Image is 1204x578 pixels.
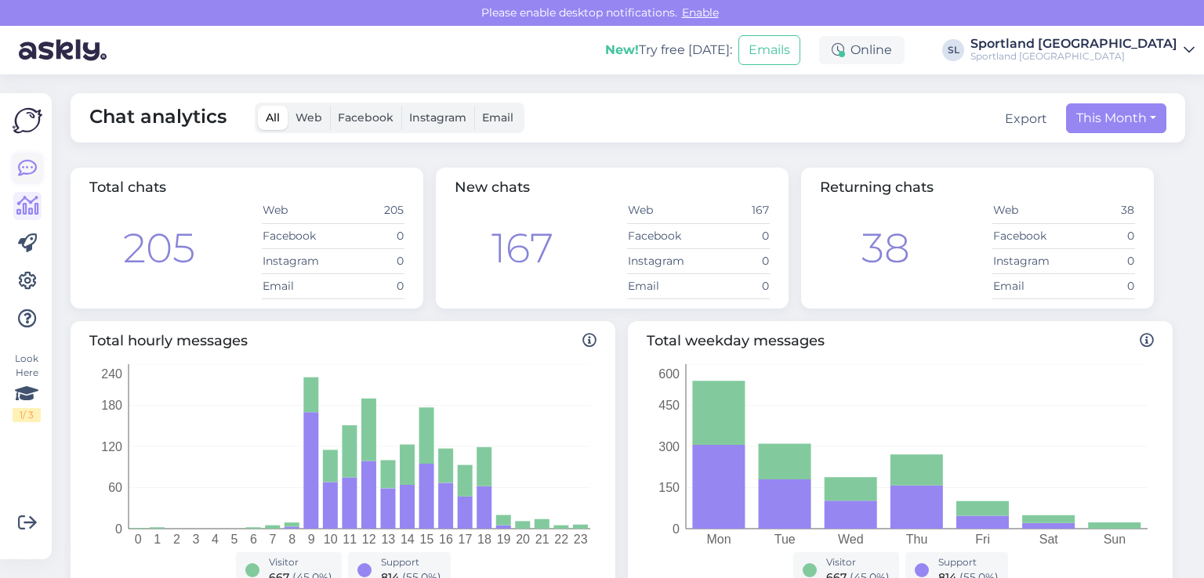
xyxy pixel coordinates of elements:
[13,352,41,422] div: Look Here
[975,533,990,546] tspan: Fri
[942,39,964,61] div: SL
[906,533,928,546] tspan: Thu
[497,533,511,546] tspan: 19
[658,367,680,380] tspan: 600
[970,38,1195,63] a: Sportland [GEOGRAPHIC_DATA]Sportland [GEOGRAPHIC_DATA]
[333,198,404,223] td: 205
[1064,248,1135,273] td: 0
[535,533,549,546] tspan: 21
[1066,103,1166,133] button: This Month
[1064,273,1135,298] td: 0
[1005,110,1047,128] button: Export
[605,42,639,57] b: New!
[266,110,280,125] span: All
[269,555,332,569] div: Visitor
[324,533,338,546] tspan: 10
[154,533,161,546] tspan: 1
[673,522,680,535] tspan: 0
[270,533,277,546] tspan: 7
[115,522,122,535] tspan: 0
[401,533,415,546] tspan: 14
[554,533,568,546] tspan: 22
[212,533,219,546] tspan: 4
[333,223,404,248] td: 0
[516,533,530,546] tspan: 20
[1064,223,1135,248] td: 0
[820,179,934,196] span: Returning chats
[343,533,357,546] tspan: 11
[459,533,473,546] tspan: 17
[333,248,404,273] td: 0
[482,110,513,125] span: Email
[698,273,770,298] td: 0
[992,248,1064,273] td: Instagram
[861,218,910,279] div: 38
[1104,533,1126,546] tspan: Sun
[970,50,1177,63] div: Sportland [GEOGRAPHIC_DATA]
[698,198,770,223] td: 167
[627,223,698,248] td: Facebook
[262,273,333,298] td: Email
[409,110,466,125] span: Instagram
[1039,533,1059,546] tspan: Sat
[89,331,597,352] span: Total hourly messages
[89,179,166,196] span: Total chats
[288,533,296,546] tspan: 8
[101,399,122,412] tspan: 180
[108,481,122,494] tspan: 60
[574,533,588,546] tspan: 23
[992,198,1064,223] td: Web
[627,198,698,223] td: Web
[89,103,227,133] span: Chat analytics
[677,5,723,20] span: Enable
[262,223,333,248] td: Facebook
[123,218,195,279] div: 205
[101,367,122,380] tspan: 240
[658,399,680,412] tspan: 450
[658,481,680,494] tspan: 150
[338,110,393,125] span: Facebook
[698,223,770,248] td: 0
[419,533,433,546] tspan: 15
[838,533,864,546] tspan: Wed
[192,533,199,546] tspan: 3
[698,248,770,273] td: 0
[707,533,731,546] tspan: Mon
[296,110,322,125] span: Web
[381,555,441,569] div: Support
[455,179,530,196] span: New chats
[231,533,238,546] tspan: 5
[774,533,796,546] tspan: Tue
[970,38,1177,50] div: Sportland [GEOGRAPHIC_DATA]
[819,36,905,64] div: Online
[173,533,180,546] tspan: 2
[381,533,395,546] tspan: 13
[101,439,122,453] tspan: 120
[262,198,333,223] td: Web
[627,248,698,273] td: Instagram
[362,533,376,546] tspan: 12
[13,106,42,135] img: Askly Logo
[992,273,1064,298] td: Email
[605,41,732,60] div: Try free [DATE]:
[308,533,315,546] tspan: 9
[738,35,800,65] button: Emails
[826,555,890,569] div: Visitor
[647,331,1154,352] span: Total weekday messages
[491,218,553,279] div: 167
[477,533,491,546] tspan: 18
[135,533,142,546] tspan: 0
[13,408,41,422] div: 1 / 3
[333,273,404,298] td: 0
[262,248,333,273] td: Instagram
[627,273,698,298] td: Email
[938,555,999,569] div: Support
[658,439,680,453] tspan: 300
[250,533,257,546] tspan: 6
[1064,198,1135,223] td: 38
[439,533,453,546] tspan: 16
[992,223,1064,248] td: Facebook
